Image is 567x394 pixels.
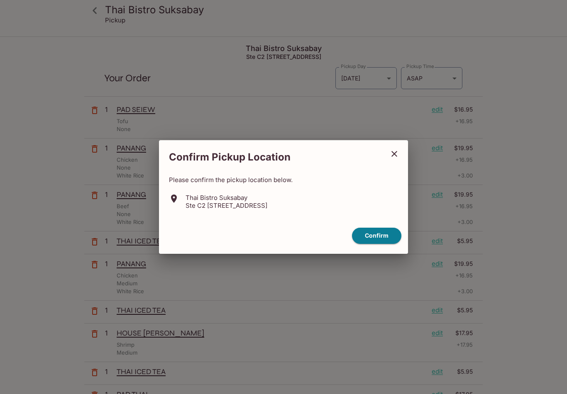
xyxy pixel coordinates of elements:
[186,194,267,202] p: Thai Bistro Suksabay
[352,228,401,244] button: confirm
[384,143,405,164] button: close
[159,147,384,168] h2: Confirm Pickup Location
[169,176,398,184] p: Please confirm the pickup location below.
[186,202,267,209] p: Ste C2 [STREET_ADDRESS]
